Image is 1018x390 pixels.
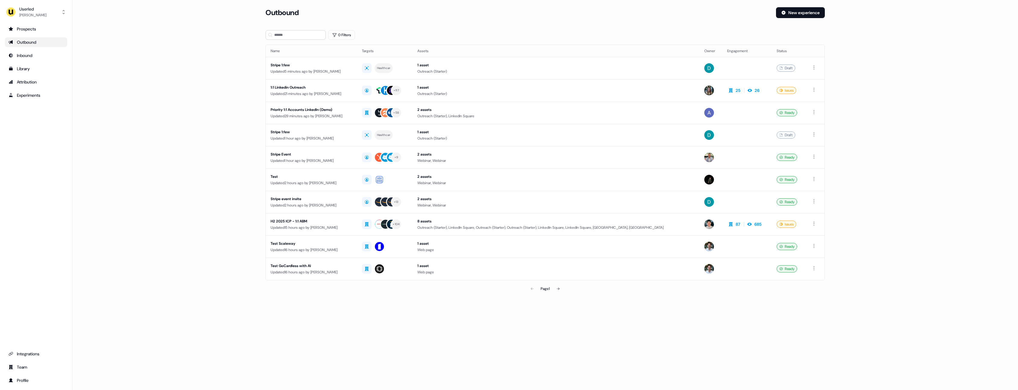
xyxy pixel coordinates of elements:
div: Draft [777,131,795,139]
img: David [704,63,714,73]
div: Updated 2 hours ago by [PERSON_NAME] [271,202,352,208]
img: David [704,197,714,207]
div: Test GoCardless with AI [271,263,352,269]
a: Go to experiments [5,90,67,100]
div: Profile [8,377,64,383]
div: Updated 2 hours ago by [PERSON_NAME] [271,180,352,186]
img: Tristan [704,242,714,251]
a: Go to prospects [5,24,67,34]
div: Webinar, Webinar [417,158,695,164]
div: Stripe 1:few [271,62,352,68]
div: Outreach (Starter), LinkedIn Square, Outreach (Starter), Outreach (Starter), LinkedIn Square, Lin... [417,225,695,231]
div: Attribution [8,79,64,85]
div: Webinar, Webinar [417,202,695,208]
div: Page 1 [541,286,550,292]
div: + 9 [394,155,398,160]
th: Owner [699,45,722,57]
a: Go to outbound experience [5,37,67,47]
div: Library [8,66,64,72]
div: Ready [777,176,797,183]
div: Team [8,364,64,370]
div: 685 [754,221,762,227]
div: Integrations [8,351,64,357]
div: Updated 15 hours ago by [PERSON_NAME] [271,225,352,231]
div: 1 asset [417,241,695,247]
div: Stripe Event [271,151,352,157]
div: Updated 1 hour ago by [PERSON_NAME] [271,135,352,141]
img: Oliver [704,153,714,162]
div: Stripe event invite [271,196,352,202]
div: Ready [777,109,797,116]
div: 87 [736,221,740,227]
div: Stripe 1:few [271,129,352,135]
div: 1 asset [417,62,695,68]
div: Updated 16 hours ago by [PERSON_NAME] [271,247,352,253]
a: Go to Inbound [5,51,67,60]
div: Outreach (Starter) [417,68,695,74]
img: David [704,130,714,140]
div: 26 [755,87,759,93]
div: Updated 21 minutes ago by [PERSON_NAME] [271,91,352,97]
img: Henry [704,175,714,184]
div: Updated 5 minutes ago by [PERSON_NAME] [271,68,352,74]
div: 25 [736,87,740,93]
img: Charlotte [704,86,714,95]
div: 1:1 Linkedin Outreach [271,84,352,90]
a: Go to team [5,362,67,372]
div: Updated 29 minutes ago by [PERSON_NAME] [271,113,352,119]
div: Test [271,174,352,180]
th: Targets [357,45,413,57]
button: 0 Filters [328,30,355,40]
div: Outreach (Starter) [417,91,695,97]
div: Priority 1:1 Accounts LinkedIn (Demo) [271,107,352,113]
div: Outreach (Starter), LinkedIn Square [417,113,695,119]
div: Inbound [8,52,64,58]
a: Go to attribution [5,77,67,87]
div: 2 assets [417,196,695,202]
img: Vincent [704,219,714,229]
div: Draft [777,64,795,72]
div: 1 asset [417,129,695,135]
img: Aaron [704,108,714,118]
div: Test Scaleway [271,241,352,247]
div: Webinar, Webinar [417,180,695,186]
div: 2 assets [417,151,695,157]
th: Status [772,45,806,57]
div: [PERSON_NAME] [19,12,46,18]
th: Assets [413,45,699,57]
div: Ready [777,243,797,250]
div: Updated 1 hour ago by [PERSON_NAME] [271,158,352,164]
div: Outreach (Starter) [417,135,695,141]
div: Web page [417,247,695,253]
div: Issues [777,87,796,94]
div: 1 asset [417,263,695,269]
div: Ready [777,154,797,161]
div: Healthcare [377,65,390,71]
a: Go to integrations [5,349,67,359]
a: Go to profile [5,376,67,385]
button: Userled[PERSON_NAME] [5,5,67,19]
div: Ready [777,265,797,272]
div: Prospects [8,26,64,32]
div: Web page [417,269,695,275]
h3: Outbound [265,8,299,17]
div: H2 2025 ICP - 1:1 ABM [271,218,352,224]
div: + 117 [394,88,399,93]
div: 1 asset [417,84,695,90]
th: Engagement [722,45,772,57]
div: Ready [777,198,797,206]
a: Go to templates [5,64,67,74]
img: Tristan [704,264,714,274]
div: + 104 [393,222,400,227]
div: + 58 [393,110,399,115]
div: 2 assets [417,174,695,180]
div: + 13 [394,199,399,205]
div: Experiments [8,92,64,98]
div: Updated 16 hours ago by [PERSON_NAME] [271,269,352,275]
div: Issues [777,221,796,228]
button: New experience [776,7,825,18]
div: Userled [19,6,46,12]
div: Healthcare [377,132,390,138]
div: 2 assets [417,107,695,113]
